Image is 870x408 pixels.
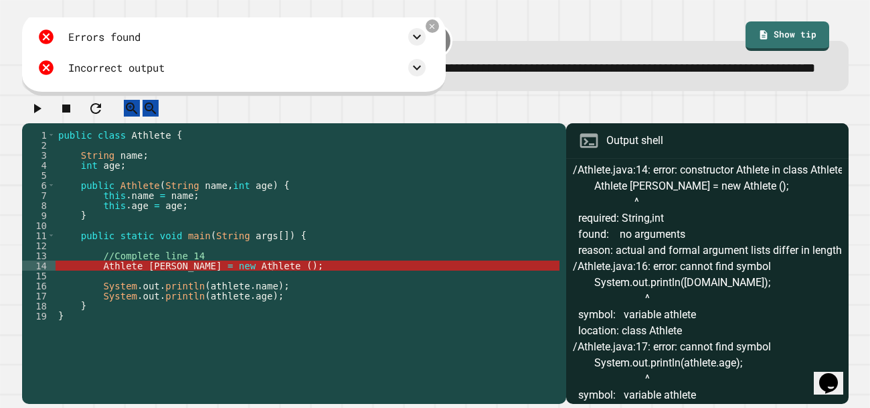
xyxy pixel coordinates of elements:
[22,230,56,241] div: 11
[22,220,56,230] div: 10
[48,180,55,190] span: Toggle code folding, rows 6 through 9
[22,311,56,321] div: 19
[22,261,56,271] div: 14
[48,130,55,140] span: Toggle code folding, rows 1 through 19
[22,210,56,220] div: 9
[22,170,56,180] div: 5
[68,60,165,76] div: Incorrect output
[22,281,56,291] div: 16
[814,354,857,395] iframe: chat widget
[573,162,842,403] div: /Athlete.java:14: error: constructor Athlete in class Athlete cannot be applied to given types; A...
[48,230,55,241] span: Toggle code folding, rows 11 through 18
[22,241,56,251] div: 12
[22,150,56,160] div: 3
[68,29,141,45] div: Errors found
[22,180,56,190] div: 6
[22,190,56,200] div: 7
[22,140,56,150] div: 2
[22,130,56,140] div: 1
[22,251,56,261] div: 13
[22,291,56,301] div: 17
[606,133,663,149] div: Output shell
[22,301,56,311] div: 18
[22,271,56,281] div: 15
[22,200,56,210] div: 8
[22,160,56,170] div: 4
[746,21,829,51] a: Show tip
